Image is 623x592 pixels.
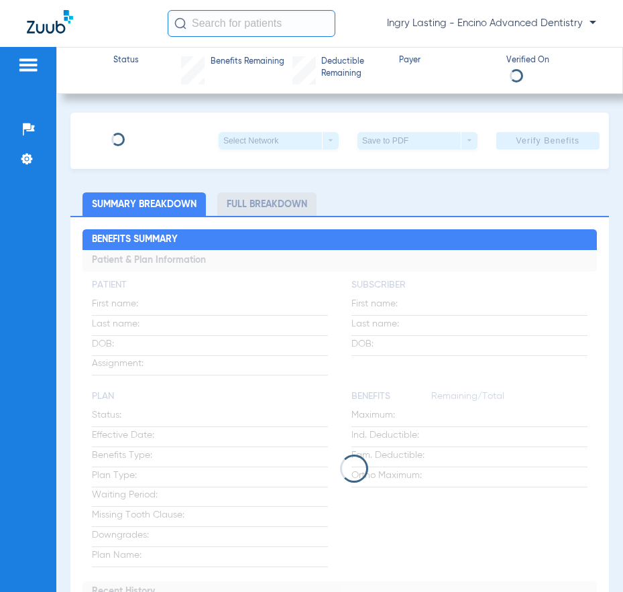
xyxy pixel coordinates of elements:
img: Zuub Logo [27,10,73,34]
span: Verified On [506,55,602,67]
span: Benefits Remaining [211,56,284,68]
span: Deductible Remaining [321,56,387,80]
span: Payer [399,55,494,67]
li: Full Breakdown [217,192,317,216]
img: Search Icon [174,17,186,29]
img: hamburger-icon [17,57,39,73]
input: Search for patients [168,10,335,37]
h2: Benefits Summary [82,229,598,251]
span: Status [113,55,139,67]
span: Ingry Lasting - Encino Advanced Dentistry [387,17,596,30]
li: Summary Breakdown [82,192,206,216]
